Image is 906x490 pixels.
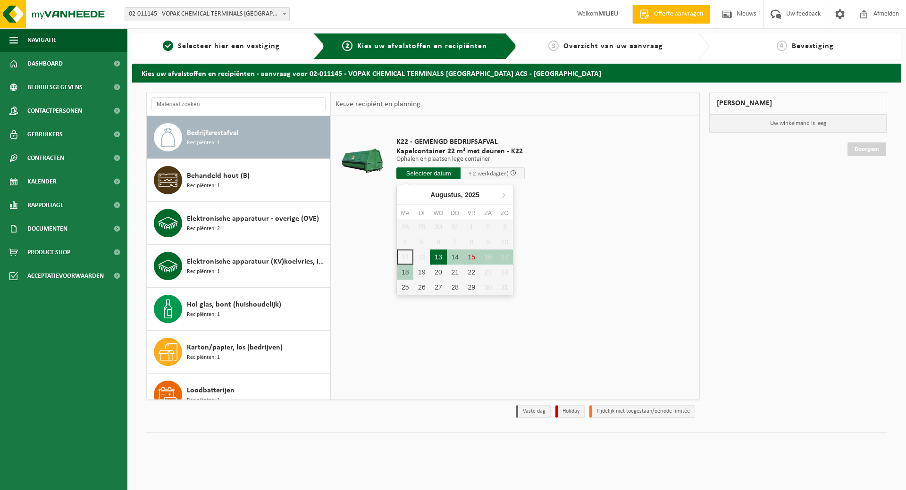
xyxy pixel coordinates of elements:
div: 27 [430,280,446,295]
span: 4 [777,41,787,51]
button: Karton/papier, los (bedrijven) Recipiënten: 1 [147,331,330,374]
span: Kalender [27,170,57,193]
span: Loodbatterijen [187,385,235,396]
a: Offerte aanvragen [632,5,710,24]
input: Materiaal zoeken [151,97,326,111]
span: Navigatie [27,28,57,52]
span: Karton/papier, los (bedrijven) [187,342,283,353]
span: Selecteer hier een vestiging [178,42,280,50]
li: Holiday [555,405,585,418]
div: zo [496,208,513,218]
span: 1 [163,41,173,51]
strong: MILIEU [598,10,618,17]
button: Loodbatterijen Recipiënten: 1 [147,374,330,416]
a: Doorgaan [847,142,886,156]
div: ma [397,208,413,218]
div: Keuze recipiënt en planning [331,92,425,116]
div: 26 [413,280,430,295]
div: wo [430,208,446,218]
div: do [447,208,463,218]
div: 19 [413,265,430,280]
span: K22 - GEMENGD BEDRIJFSAFVAL [396,137,525,147]
p: Ophalen en plaatsen lege container [396,156,525,163]
div: 18 [397,265,413,280]
span: Bevestiging [792,42,834,50]
p: Uw winkelmand is leeg [710,115,887,133]
div: vr [463,208,480,218]
span: Hol glas, bont (huishoudelijk) [187,299,281,310]
span: Contactpersonen [27,99,82,123]
span: Offerte aanvragen [652,9,705,19]
span: Elektronische apparatuur - overige (OVE) [187,213,319,224]
span: Product Shop [27,241,70,264]
span: Kies uw afvalstoffen en recipiënten [357,42,487,50]
button: Bedrijfsrestafval Recipiënten: 1 [147,116,330,159]
span: Kapelcontainer 22 m³ met deuren - K22 [396,147,525,156]
button: Elektronische apparatuur (KV)koelvries, industrieel Recipiënten: 1 [147,245,330,288]
h2: Kies uw afvalstoffen en recipiënten - aanvraag voor 02-011145 - VOPAK CHEMICAL TERMINALS [GEOGRAP... [132,64,901,82]
li: Vaste dag [516,405,551,418]
span: Behandeld hout (B) [187,170,250,182]
div: za [480,208,496,218]
div: 13 [430,249,446,265]
div: 25 [397,280,413,295]
li: Tijdelijk niet toegestaan/période limitée [589,405,695,418]
div: 22 [463,265,480,280]
input: Selecteer datum [396,167,461,179]
span: 02-011145 - VOPAK CHEMICAL TERMINALS BELGIUM ACS - ANTWERPEN [125,7,290,21]
span: Recipiënten: 1 [187,396,220,405]
div: Augustus, [427,187,483,202]
span: Contracten [27,146,64,170]
i: 2025 [465,191,479,198]
button: Behandeld hout (B) Recipiënten: 1 [147,159,330,202]
span: + 2 werkdag(en) [469,171,509,177]
span: Gebruikers [27,123,63,146]
span: Recipiënten: 1 [187,353,220,362]
div: 14 [447,249,463,265]
a: 1Selecteer hier een vestiging [137,41,306,52]
span: Elektronische apparatuur (KV)koelvries, industrieel [187,256,327,267]
div: 28 [447,280,463,295]
span: 02-011145 - VOPAK CHEMICAL TERMINALS BELGIUM ACS - ANTWERPEN [125,8,289,21]
span: Dashboard [27,52,63,75]
span: 3 [548,41,559,51]
div: 29 [463,280,480,295]
span: Recipiënten: 1 [187,267,220,276]
span: Recipiënten: 1 [187,139,220,148]
span: Recipiënten: 1 [187,182,220,191]
span: 2 [342,41,352,51]
div: di [413,208,430,218]
span: Bedrijfsrestafval [187,127,239,139]
button: Elektronische apparatuur - overige (OVE) Recipiënten: 2 [147,202,330,245]
span: Overzicht van uw aanvraag [563,42,663,50]
span: Documenten [27,217,67,241]
div: 21 [447,265,463,280]
span: Recipiënten: 2 [187,224,220,233]
div: [PERSON_NAME] [709,92,888,115]
span: Recipiënten: 1 [187,310,220,319]
div: 20 [430,265,446,280]
button: Hol glas, bont (huishoudelijk) Recipiënten: 1 [147,288,330,331]
span: Bedrijfsgegevens [27,75,83,99]
span: Acceptatievoorwaarden [27,264,104,288]
span: Rapportage [27,193,64,217]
